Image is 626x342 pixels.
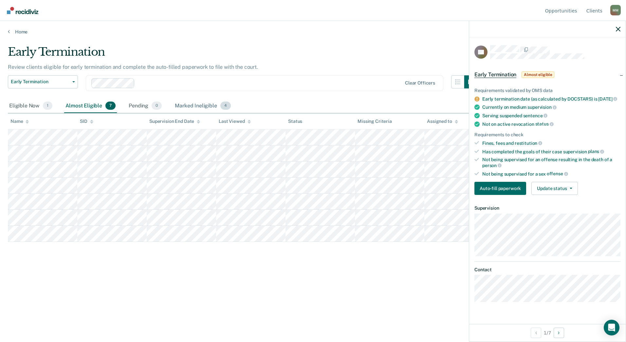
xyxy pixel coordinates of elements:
div: Early Termination [8,45,477,64]
div: M M [610,5,621,15]
span: supervision [527,104,556,110]
button: Update status [531,182,578,195]
div: Missing Criteria [358,119,392,124]
dt: Supervision [474,205,620,211]
span: Early Termination [474,71,516,78]
div: Marked Ineligible [174,99,232,113]
div: Clear officers [405,80,435,86]
div: Last Viewed [219,119,250,124]
span: Early Termination [11,79,70,85]
div: Eligible Now [8,99,54,113]
span: 7 [105,102,116,110]
div: Assigned to [427,119,458,124]
div: Name [10,119,29,124]
a: Home [8,29,618,35]
div: Early TerminationAlmost eligible [469,64,626,85]
div: Not being supervised for an offense resulting in the death of a [482,157,620,168]
span: person [482,163,502,168]
div: Has completed the goals of their case supervision [482,149,620,155]
img: Recidiviz [7,7,38,14]
span: status [535,121,554,126]
div: Early termination date (as calculated by DOCSTARS) is [DATE] [482,96,620,102]
span: sentence [523,113,548,118]
span: plans [588,149,604,154]
span: offense [547,171,568,176]
span: 1 [43,102,52,110]
span: 4 [220,102,231,110]
button: Previous Opportunity [531,328,541,338]
div: Open Intercom Messenger [604,320,619,335]
div: Requirements validated by OMS data [474,88,620,93]
span: 0 [152,102,162,110]
div: Fines, fees and [482,140,620,146]
a: Navigate to form link [474,182,529,195]
div: Requirements to check [474,132,620,138]
div: Supervision End Date [149,119,200,124]
dt: Contact [474,267,620,273]
span: Almost eligible [522,71,554,78]
div: Status [288,119,302,124]
div: SID [80,119,93,124]
div: Not on active revocation [482,121,620,127]
div: Pending [127,99,163,113]
div: 1 / 7 [469,324,626,341]
button: Auto-fill paperwork [474,182,526,195]
div: Serving suspended [482,113,620,119]
button: Profile dropdown button [610,5,621,15]
button: Next Opportunity [554,328,564,338]
div: Almost Eligible [64,99,117,113]
span: restitution [515,141,542,146]
div: Currently on medium [482,104,620,110]
div: Not being supervised for a sex [482,171,620,177]
p: Review clients eligible for early termination and complete the auto-filled paperwork to file with... [8,64,258,70]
